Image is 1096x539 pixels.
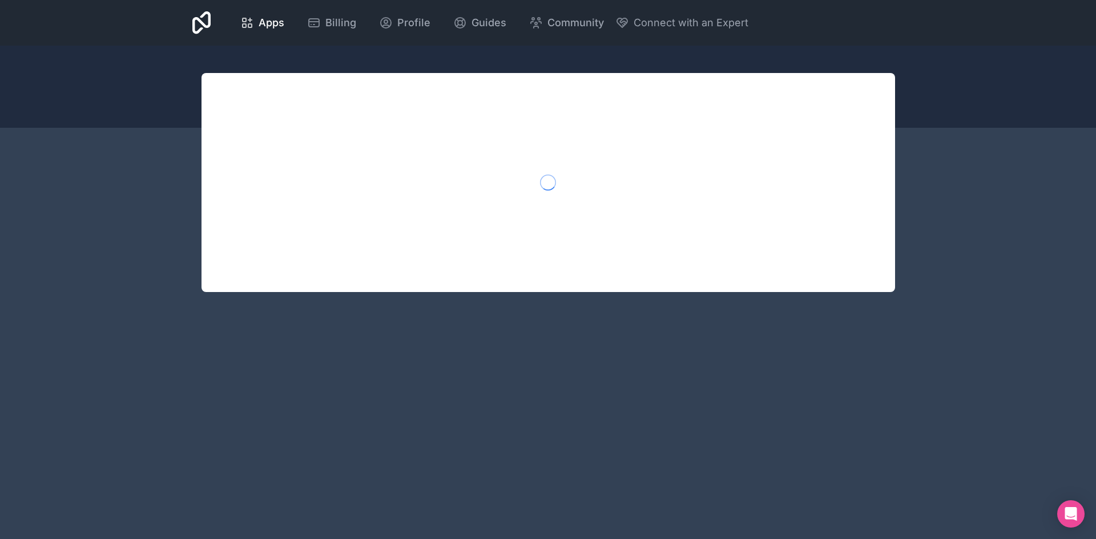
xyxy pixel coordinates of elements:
[259,15,284,31] span: Apps
[472,15,506,31] span: Guides
[444,10,515,35] a: Guides
[298,10,365,35] a: Billing
[615,15,748,31] button: Connect with an Expert
[370,10,440,35] a: Profile
[325,15,356,31] span: Billing
[1057,500,1085,528] div: Open Intercom Messenger
[520,10,613,35] a: Community
[634,15,748,31] span: Connect with an Expert
[547,15,604,31] span: Community
[231,10,293,35] a: Apps
[397,15,430,31] span: Profile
